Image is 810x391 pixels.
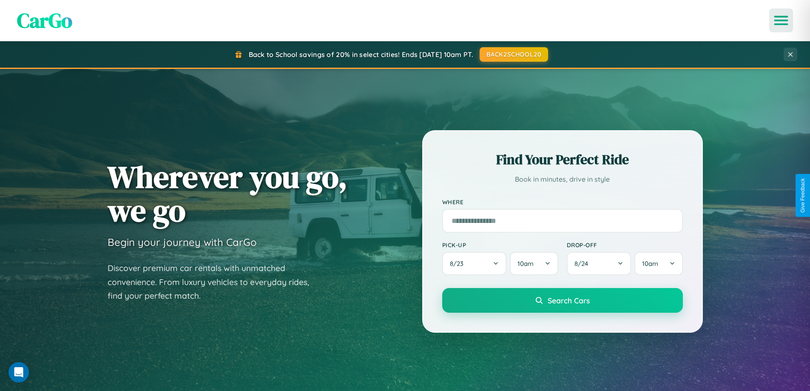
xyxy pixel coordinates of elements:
span: 8 / 24 [574,260,592,268]
p: Book in minutes, drive in style [442,173,683,186]
p: Discover premium car rentals with unmatched convenience. From luxury vehicles to everyday rides, ... [108,261,320,303]
span: Back to School savings of 20% in select cities! Ends [DATE] 10am PT. [249,50,473,59]
button: 10am [634,252,682,275]
div: Open Intercom Messenger [9,362,29,382]
span: 8 / 23 [450,260,468,268]
span: CarGo [17,6,72,34]
span: 10am [517,260,534,268]
label: Where [442,198,683,205]
h2: Find Your Perfect Ride [442,150,683,169]
button: 8/23 [442,252,507,275]
button: Search Cars [442,288,683,313]
span: 10am [642,260,658,268]
span: Search Cars [548,296,590,305]
div: Give Feedback [800,178,806,213]
button: 8/24 [567,252,631,275]
button: BACK2SCHOOL20 [480,47,548,62]
h1: Wherever you go, we go [108,160,347,227]
button: 10am [510,252,558,275]
label: Pick-up [442,241,558,248]
h3: Begin your journey with CarGo [108,236,257,248]
button: Open menu [769,9,793,32]
label: Drop-off [567,241,683,248]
